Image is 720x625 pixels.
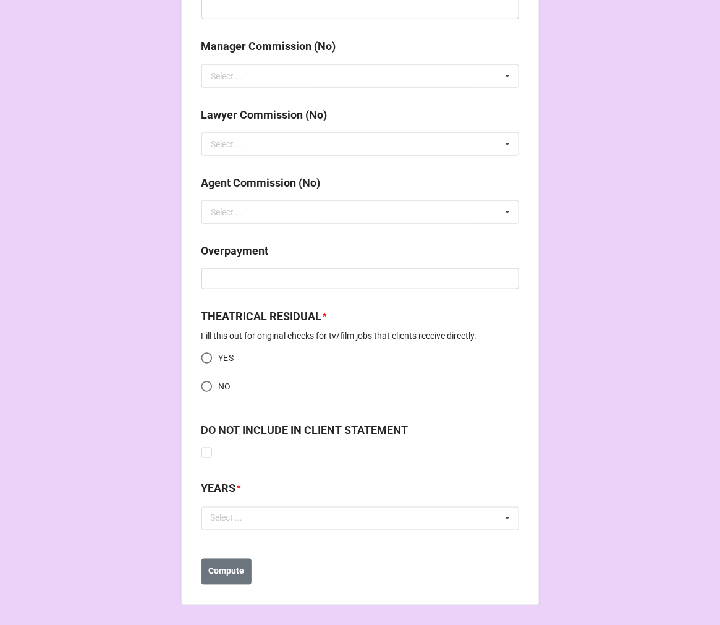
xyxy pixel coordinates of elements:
[211,208,244,216] div: Select ...
[201,330,519,342] p: Fill this out for original checks for tv/film jobs that clients receive directly.
[201,174,321,192] label: Agent Commission (No)
[201,38,336,55] label: Manager Commission (No)
[201,559,252,585] button: Compute
[201,422,409,439] label: DO NOT INCLUDE IN CLIENT STATEMENT
[208,565,244,578] b: Compute
[201,480,236,498] label: YEARS
[219,352,234,365] span: YES
[201,308,322,325] label: THEATRICAL RESIDUAL
[211,140,244,148] div: Select ...
[219,380,231,393] span: NO
[208,511,261,525] div: Select ...
[201,106,328,124] label: Lawyer Commission (No)
[201,242,269,260] label: Overpayment
[211,72,244,80] div: Select ...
